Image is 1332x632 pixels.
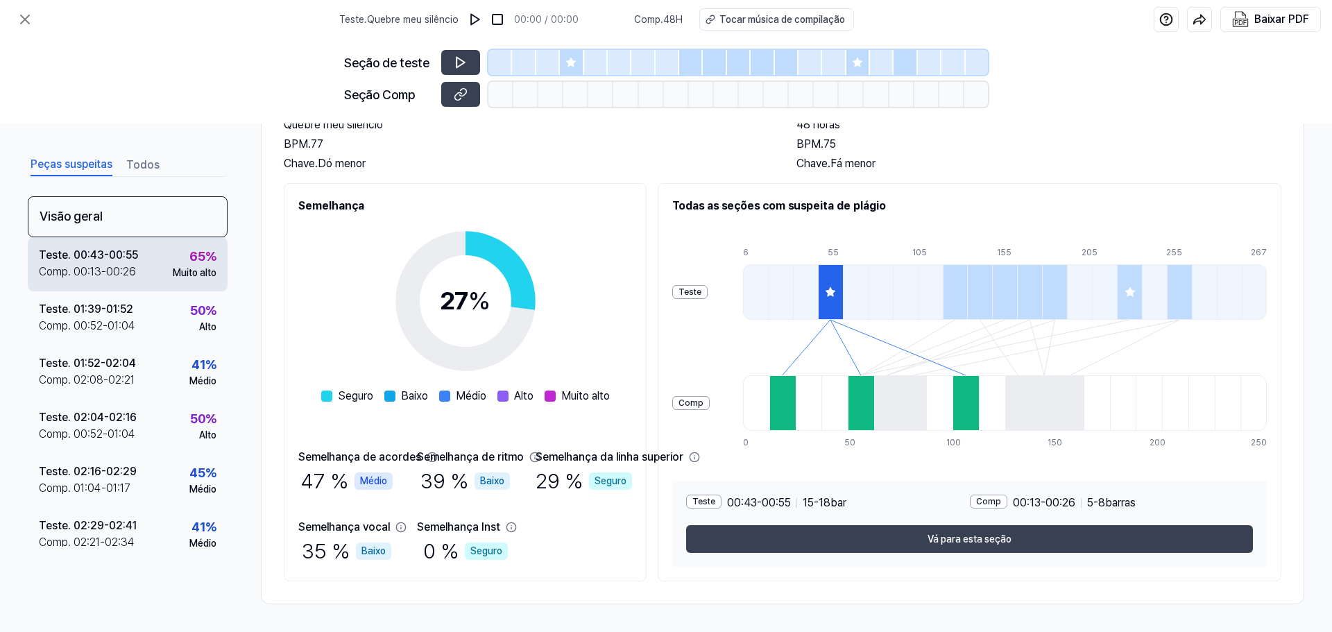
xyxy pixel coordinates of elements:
font: 35 [302,538,327,563]
font: Semelhança da linha superior [536,450,683,463]
font: % [205,249,216,264]
img: compartilhar [1193,12,1206,26]
font: 0 [743,438,749,447]
font: 00:13 [74,265,101,278]
font: Muito alto [561,389,610,402]
font: % [332,538,350,563]
font: BPM. [796,137,823,151]
font: % [468,286,490,316]
font: - [814,496,819,509]
font: Teste [678,287,701,297]
font: 01:17 [106,481,130,495]
font: % [205,303,216,318]
img: jogar [468,12,482,26]
font: Teste [39,302,68,316]
font: 18 [819,496,830,509]
font: Comp [39,536,68,549]
font: 48 horas [796,118,840,131]
font: 02:16 [74,465,101,478]
font: 77 [311,137,323,151]
font: 205 [1082,248,1098,257]
font: . [68,373,71,386]
font: 02:29 [74,519,104,532]
font: % [205,520,216,534]
font: Peças suspeitas [31,157,112,171]
font: 50 [190,411,205,426]
font: 00:55 [762,496,791,509]
font: Teste [39,465,68,478]
font: Teste [39,248,68,262]
font: Teste [692,497,715,506]
font: 02:08 [74,373,103,386]
font: barras [1105,496,1136,509]
font: Teste [39,519,68,532]
font: 02:21 [74,536,100,549]
font: % [331,468,349,493]
font: Alto [199,321,216,332]
font: - [100,536,105,549]
font: . [660,14,663,25]
font: 267 [1251,248,1267,257]
font: 105 [912,248,927,257]
font: . [68,481,71,495]
font: Quebre meu silêncio [284,118,383,131]
font: 47 [300,468,325,493]
font: Seguro [338,389,373,402]
button: Baixar PDF [1229,8,1312,31]
font: - [103,427,108,441]
font: Todas as seções com suspeita de plágio [672,199,886,212]
font: BPM. [284,137,311,151]
font: 29 [536,468,560,493]
font: % [565,468,583,493]
font: 15 [803,496,814,509]
font: - [757,496,762,509]
font: - [101,265,106,278]
font: . [68,302,71,316]
img: ajuda [1159,12,1173,26]
button: Tocar música de compilação [699,8,854,31]
font: 01:52 [106,302,133,316]
font: . [68,536,71,549]
font: - [1041,496,1045,509]
font: Dó menor [318,157,366,170]
font: - [101,465,106,478]
font: . [364,14,367,25]
font: 02:21 [108,373,135,386]
font: . [68,319,71,332]
font: Quebre meu silêncio [367,14,459,25]
font: Médio [360,475,387,486]
font: % [205,357,216,372]
font: % [451,468,469,493]
font: Todos [126,158,160,171]
font: . [68,411,71,424]
font: Baixo [480,475,504,486]
font: - [101,302,106,316]
font: 00:26 [1045,496,1075,509]
font: 02:04 [105,357,136,370]
font: Teste [39,411,68,424]
font: Comp [39,427,68,441]
font: 41 [191,520,205,534]
font: Baixar PDF [1254,12,1309,26]
font: . [68,465,71,478]
font: Seguro [470,545,502,556]
font: 41 [191,357,205,372]
font: Tocar música de compilação [719,14,845,25]
font: 255 [1166,248,1182,257]
font: Semelhança [298,199,364,212]
font: 100 [946,438,961,447]
font: 00:52 [74,427,103,441]
font: Comp [678,398,703,408]
font: % [441,538,459,563]
font: Vá para esta seção [928,533,1011,545]
font: 01:04 [108,319,135,332]
font: Semelhança vocal [298,520,390,533]
font: 27 [440,286,468,316]
font: Seção Comp [344,87,415,102]
img: parar [490,12,504,26]
font: - [101,357,105,370]
font: % [205,466,216,480]
font: - [101,481,106,495]
font: Semelhança de acordes [298,450,421,463]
